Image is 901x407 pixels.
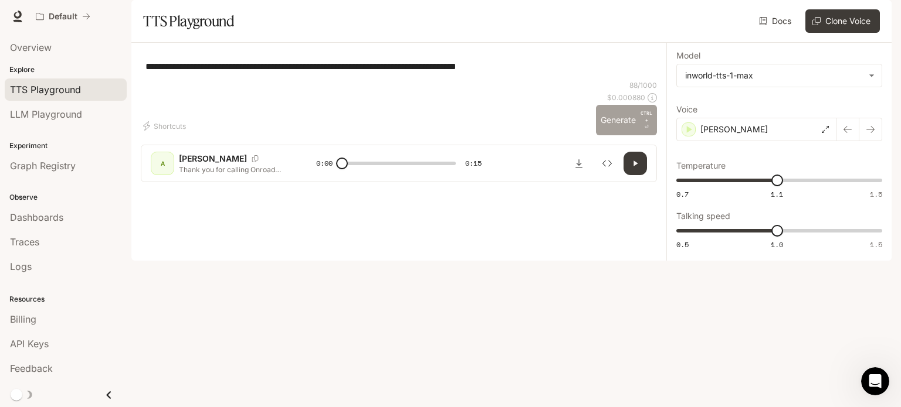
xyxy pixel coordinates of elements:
[676,240,689,249] span: 0.5
[607,93,645,102] p: $ 0.000880
[49,12,77,22] p: Default
[465,158,482,169] span: 0:15
[685,70,863,81] div: inworld-tts-1-max
[677,64,882,87] div: inworld-tts-1-max
[31,5,96,28] button: All workspaces
[595,152,619,175] button: Inspect
[861,367,889,395] iframe: Intercom live chat
[676,189,689,199] span: 0.7
[676,212,730,220] p: Talking speed
[870,240,882,249] span: 1.5
[757,9,796,33] a: Docs
[247,155,263,162] button: Copy Voice ID
[700,124,768,135] p: [PERSON_NAME]
[141,117,191,135] button: Shortcuts
[641,110,652,124] p: CTRL +
[629,80,657,90] p: 88 / 1000
[805,9,880,33] button: Clone Voice
[676,105,697,114] p: Voice
[870,189,882,199] span: 1.5
[676,52,700,60] p: Model
[676,162,726,170] p: Temperature
[771,189,783,199] span: 1.1
[153,154,172,173] div: A
[771,240,783,249] span: 1.0
[179,165,288,175] p: Thank you for calling Onroad Transport and Logistics. Para Español, presione el uno. For Dispatch...
[316,158,333,169] span: 0:00
[143,9,234,33] h1: TTS Playground
[596,105,657,135] button: GenerateCTRL +⏎
[179,153,247,165] p: [PERSON_NAME]
[567,152,591,175] button: Download audio
[641,110,652,131] p: ⏎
